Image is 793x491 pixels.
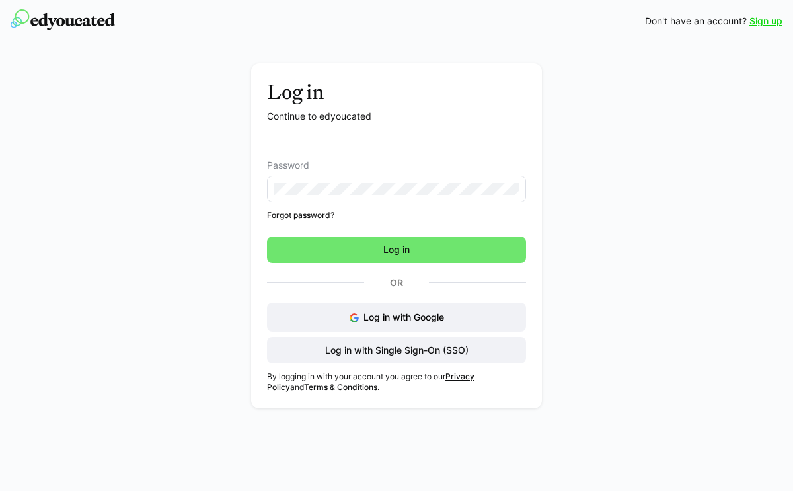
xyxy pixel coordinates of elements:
span: Log in [381,243,412,256]
h3: Log in [267,79,526,104]
a: Sign up [749,15,782,28]
p: By logging in with your account you agree to our and . [267,371,526,393]
button: Log in with Google [267,303,526,332]
button: Log in with Single Sign-On (SSO) [267,337,526,363]
a: Privacy Policy [267,371,474,392]
button: Log in [267,237,526,263]
span: Log in with Google [363,311,444,322]
span: Don't have an account? [645,15,747,28]
span: Log in with Single Sign-On (SSO) [323,344,471,357]
p: Continue to edyoucated [267,110,526,123]
a: Terms & Conditions [304,382,377,392]
img: edyoucated [11,9,115,30]
a: Forgot password? [267,210,526,221]
span: Password [267,160,309,170]
p: Or [364,274,429,292]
